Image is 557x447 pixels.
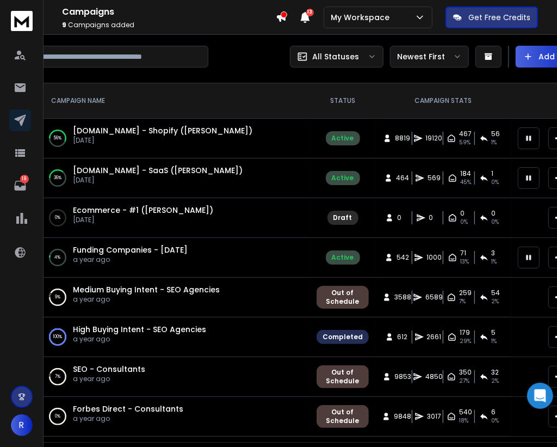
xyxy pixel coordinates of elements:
[428,174,441,182] span: 569
[395,134,410,143] span: 8819
[332,134,354,143] div: Active
[73,136,252,145] p: [DATE]
[333,213,352,222] div: Draft
[445,7,538,28] button: Get Free Credits
[492,328,496,337] span: 5
[73,165,243,176] a: [DOMAIN_NAME] - SaaS ([PERSON_NAME])
[73,335,206,344] p: a year ago
[38,357,310,397] td: 7%SEO - Consultantsa year ago
[38,278,310,317] td: 9%Medium Buying Intent - SEO Agenciesa year ago
[332,253,354,262] div: Active
[323,289,363,306] div: Out of Schedule
[459,368,472,377] span: 350
[73,284,220,295] span: Medium Buying Intent - SEO Agencies
[73,244,188,255] a: Funding Companies - [DATE]
[54,173,61,183] p: 36 %
[73,176,243,185] p: [DATE]
[323,368,363,385] div: Out of Schedule
[394,293,411,302] span: 3588
[459,289,472,297] span: 259
[492,169,494,178] span: 1
[375,83,511,119] th: CAMPAIGN STATS
[427,333,442,341] span: 2661
[73,364,145,375] a: SEO - Consultants
[38,119,310,158] td: 56%[DOMAIN_NAME] - Shopify ([PERSON_NAME])[DATE]
[11,11,33,31] img: logo
[460,337,471,346] span: 29 %
[53,332,63,342] p: 100 %
[323,408,363,425] div: Out of Schedule
[11,414,33,436] button: R
[323,333,363,341] div: Completed
[492,178,499,187] span: 0 %
[459,130,472,138] span: 467
[492,368,499,377] span: 32
[492,249,496,258] span: 3
[73,255,188,264] p: a year ago
[38,83,310,119] th: CAMPAIGN NAME
[492,417,499,425] span: 0 %
[73,414,183,423] p: a year ago
[38,238,310,278] td: 4%Funding Companies - [DATE]a year ago
[429,213,440,222] span: 0
[459,297,466,306] span: 7 %
[396,174,409,182] span: 464
[73,375,145,383] p: a year ago
[427,412,441,421] span: 3017
[306,9,314,16] span: 13
[394,412,411,421] span: 9848
[38,158,310,198] td: 36%[DOMAIN_NAME] - SaaS ([PERSON_NAME])[DATE]
[9,175,31,197] a: 19
[460,178,471,187] span: 45 %
[460,209,465,218] span: 0
[492,289,500,297] span: 54
[331,12,394,23] p: My Workspace
[55,252,61,263] p: 4 %
[38,198,310,238] td: 0%Ecommerce - #1 ([PERSON_NAME])[DATE]
[55,371,60,382] p: 7 %
[425,293,443,302] span: 6589
[394,372,411,381] span: 9853
[38,317,310,357] td: 100%High Buying Intent - SEO Agenciesa year ago
[397,213,408,222] span: 0
[55,292,60,303] p: 9 %
[460,169,471,178] span: 184
[310,83,375,119] th: STATUS
[492,258,497,266] span: 1 %
[55,212,60,223] p: 0 %
[459,377,469,385] span: 27 %
[73,403,183,414] a: Forbes Direct - Consultants
[492,337,497,346] span: 1 %
[312,51,359,62] p: All Statuses
[492,209,496,218] span: 0
[73,216,213,224] p: [DATE]
[460,249,466,258] span: 71
[426,253,442,262] span: 1000
[62,5,276,19] h1: Campaigns
[73,125,252,136] a: [DOMAIN_NAME] - Shopify ([PERSON_NAME])
[425,372,443,381] span: 4850
[390,46,469,68] button: Newest First
[527,383,553,409] div: Open Intercom Messenger
[55,411,60,422] p: 0 %
[492,138,497,147] span: 1 %
[492,408,496,417] span: 6
[73,324,206,335] a: High Buying Intent - SEO Agencies
[492,218,499,226] span: 0%
[62,20,66,29] span: 9
[459,138,471,147] span: 59 %
[54,133,62,144] p: 56 %
[492,377,499,385] span: 2 %
[459,408,472,417] span: 540
[468,12,530,23] p: Get Free Credits
[73,205,213,216] a: Ecommerce - #1 ([PERSON_NAME])
[426,134,443,143] span: 19120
